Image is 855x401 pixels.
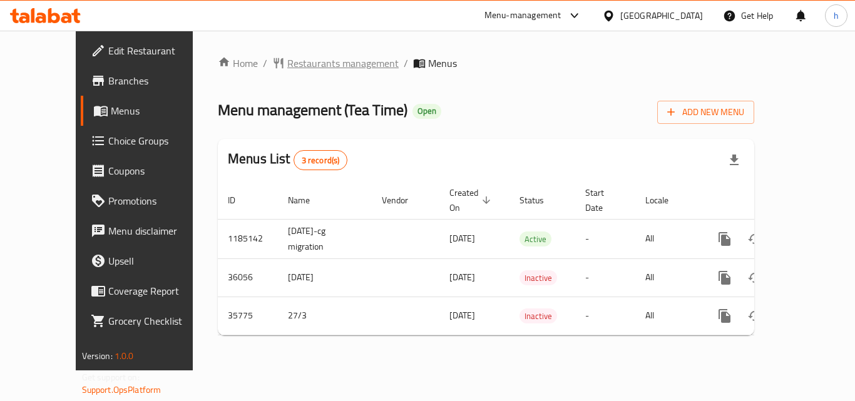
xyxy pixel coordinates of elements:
span: Name [288,193,326,208]
button: more [710,263,740,293]
span: Promotions [108,193,208,208]
a: Edit Restaurant [81,36,218,66]
nav: breadcrumb [218,56,754,71]
span: Upsell [108,253,208,268]
td: All [635,297,700,335]
span: Grocery Checklist [108,313,208,328]
span: Branches [108,73,208,88]
a: Promotions [81,186,218,216]
button: Change Status [740,301,770,331]
td: - [575,258,635,297]
span: Start Date [585,185,620,215]
a: Choice Groups [81,126,218,156]
span: [DATE] [449,230,475,246]
td: All [635,258,700,297]
span: ID [228,193,252,208]
a: Upsell [81,246,218,276]
span: [DATE] [449,307,475,323]
table: enhanced table [218,181,840,335]
div: Inactive [520,270,557,285]
a: Grocery Checklist [81,306,218,336]
a: Restaurants management [272,56,399,71]
span: Menus [111,103,208,118]
span: Get support on: [82,369,140,385]
div: Open [412,104,441,119]
button: more [710,301,740,331]
td: 27/3 [278,297,372,335]
td: [DATE] [278,258,372,297]
div: [GEOGRAPHIC_DATA] [620,9,703,23]
span: Inactive [520,309,557,323]
div: Menu-management [484,8,561,23]
td: 36056 [218,258,278,297]
a: Coupons [81,156,218,186]
td: All [635,219,700,258]
a: Menus [81,96,218,126]
span: Open [412,106,441,116]
span: Coupons [108,163,208,178]
span: Restaurants management [287,56,399,71]
td: [DATE]-cg migration [278,219,372,258]
td: 1185142 [218,219,278,258]
a: Branches [81,66,218,96]
td: - [575,297,635,335]
span: Menu disclaimer [108,223,208,238]
button: more [710,224,740,254]
span: Vendor [382,193,424,208]
td: - [575,219,635,258]
button: Change Status [740,263,770,293]
a: Support.OpsPlatform [82,382,161,398]
span: 3 record(s) [294,155,347,166]
a: Coverage Report [81,276,218,306]
th: Actions [700,181,840,220]
span: Add New Menu [667,104,744,120]
a: Menu disclaimer [81,216,218,246]
span: Inactive [520,271,557,285]
li: / [404,56,408,71]
span: Locale [645,193,685,208]
span: Version: [82,348,113,364]
span: h [834,9,839,23]
div: Export file [719,145,749,175]
div: Active [520,231,551,246]
td: 35775 [218,297,278,335]
div: Total records count [294,150,348,170]
div: Inactive [520,308,557,323]
span: Active [520,232,551,246]
span: Status [520,193,560,208]
span: Created On [449,185,494,215]
li: / [263,56,267,71]
span: Choice Groups [108,133,208,148]
span: Menu management ( Tea Time ) [218,96,407,124]
span: Coverage Report [108,283,208,298]
a: Home [218,56,258,71]
span: Menus [428,56,457,71]
h2: Menus List [228,150,347,170]
span: 1.0.0 [115,348,134,364]
span: [DATE] [449,269,475,285]
span: Edit Restaurant [108,43,208,58]
button: Add New Menu [657,101,754,124]
button: Change Status [740,224,770,254]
